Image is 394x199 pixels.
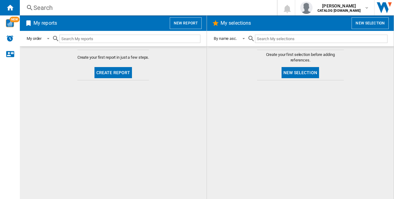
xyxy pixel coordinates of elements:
[6,35,14,42] img: alerts-logo.svg
[352,17,389,29] button: New selection
[33,3,261,12] div: Search
[59,35,200,43] input: Search My reports
[282,67,319,78] button: New selection
[214,36,237,41] div: By name asc.
[6,19,14,27] img: wise-card.svg
[94,67,132,78] button: Create report
[77,55,149,60] span: Create your first report in just a few steps.
[10,17,20,22] span: NEW
[257,52,344,63] span: Create your first selection before adding references.
[219,17,252,29] h2: My selections
[32,17,58,29] h2: My reports
[300,2,313,14] img: profile.jpg
[255,35,387,43] input: Search My selections
[170,17,202,29] button: New report
[27,36,42,41] div: My order
[317,9,361,13] b: CATALOG [DOMAIN_NAME]
[317,3,361,9] span: [PERSON_NAME]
